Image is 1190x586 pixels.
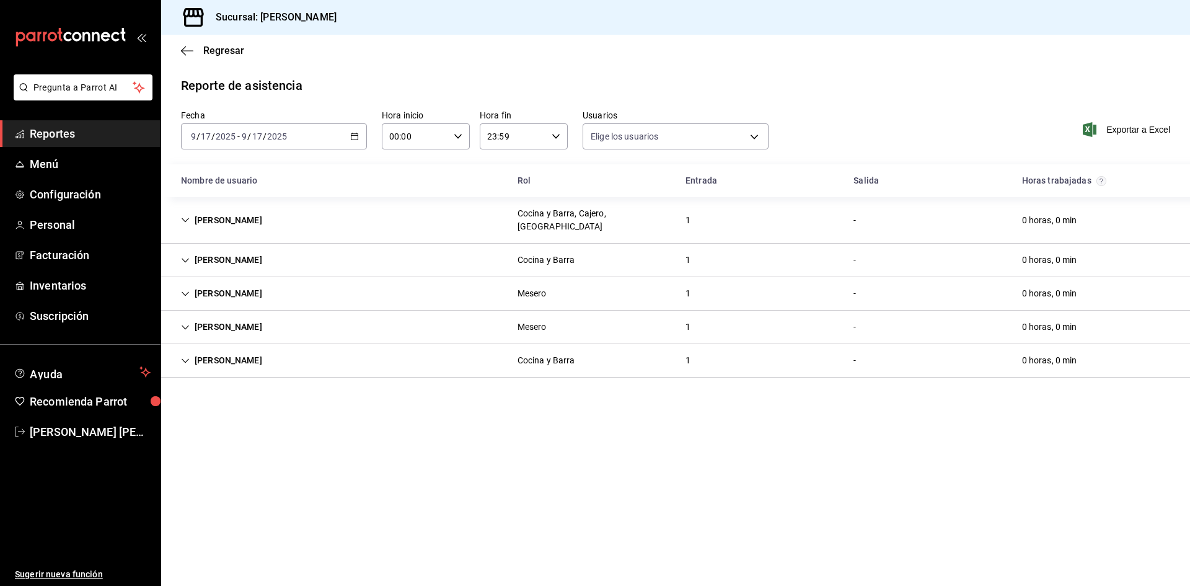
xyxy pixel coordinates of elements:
span: Sugerir nueva función [15,568,151,581]
span: Recomienda Parrot [30,393,151,410]
div: Cell [1012,209,1087,232]
span: Inventarios [30,277,151,294]
div: Cocina y Barra [518,254,575,267]
div: Cell [844,249,866,272]
div: HeadCell [508,169,676,192]
div: HeadCell [844,169,1011,192]
div: Cell [508,202,676,238]
span: Personal [30,216,151,233]
div: Cell [171,249,272,272]
div: Head [161,164,1190,197]
div: HeadCell [676,169,844,192]
input: -- [252,131,263,141]
div: Row [161,277,1190,311]
div: Cell [1012,349,1087,372]
div: Cell [171,349,272,372]
div: Cell [844,282,866,305]
div: Cell [844,349,866,372]
div: Cell [676,209,700,232]
div: HeadCell [1012,169,1180,192]
label: Fecha [181,111,367,120]
a: Pregunta a Parrot AI [9,90,152,103]
div: Row [161,244,1190,277]
div: Mesero [518,321,547,334]
button: open_drawer_menu [136,32,146,42]
button: Pregunta a Parrot AI [14,74,152,100]
span: Configuración [30,186,151,203]
span: Elige los usuarios [591,130,658,143]
input: -- [200,131,211,141]
label: Hora fin [480,111,568,120]
div: Cell [844,316,866,339]
input: ---- [215,131,236,141]
span: Pregunta a Parrot AI [33,81,133,94]
span: - [237,131,240,141]
span: Menú [30,156,151,172]
span: Suscripción [30,308,151,324]
div: Cell [844,209,866,232]
div: Cocina y Barra, Cajero, [GEOGRAPHIC_DATA] [518,207,666,233]
div: Cell [1012,316,1087,339]
div: Cocina y Barra [518,354,575,367]
span: [PERSON_NAME] [PERSON_NAME] [30,424,151,440]
button: Exportar a Excel [1085,122,1170,137]
div: Row [161,311,1190,344]
span: / [196,131,200,141]
span: Reportes [30,125,151,142]
div: Cell [508,249,585,272]
div: Cell [171,209,272,232]
div: Cell [171,316,272,339]
input: -- [241,131,247,141]
div: Reporte de asistencia [181,76,302,95]
span: / [263,131,267,141]
div: Cell [508,349,585,372]
button: Regresar [181,45,244,56]
span: Ayuda [30,365,134,380]
input: ---- [267,131,288,141]
div: HeadCell [171,169,508,192]
div: Container [161,164,1190,378]
div: Mesero [518,287,547,300]
div: Row [161,344,1190,378]
span: / [247,131,251,141]
svg: El total de horas trabajadas por usuario es el resultado de la suma redondeada del registro de ho... [1096,176,1106,186]
div: Cell [676,282,700,305]
div: Row [161,197,1190,244]
span: Facturación [30,247,151,264]
div: Cell [676,316,700,339]
input: -- [190,131,196,141]
span: / [211,131,215,141]
div: Cell [508,282,557,305]
span: Regresar [203,45,244,56]
label: Hora inicio [382,111,470,120]
div: Cell [171,282,272,305]
div: Cell [1012,282,1087,305]
h3: Sucursal: [PERSON_NAME] [206,10,337,25]
div: Cell [676,249,700,272]
div: Cell [508,316,557,339]
label: Usuarios [583,111,769,120]
div: Cell [1012,249,1087,272]
div: Cell [676,349,700,372]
